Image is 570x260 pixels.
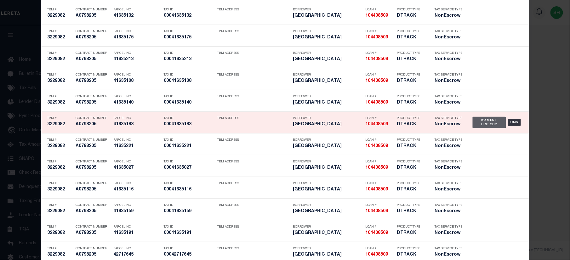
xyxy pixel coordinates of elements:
[366,144,394,149] h5: 104408509
[293,8,362,12] p: Borrower
[76,8,111,12] p: Contract Number
[293,73,362,77] p: Borrower
[114,51,161,55] p: Parcel No
[366,95,394,99] p: Loan #
[114,160,161,164] p: Parcel No
[293,122,362,127] h5: SUN VALLEY INDUSTRIAL PARK
[76,230,111,236] h5: A0798205
[397,116,425,120] p: Product Type
[48,138,73,142] p: TBM #
[76,209,111,214] h5: A0798205
[366,35,394,40] h5: 104408509
[164,230,214,236] h5: 00041635191
[293,203,362,207] p: Borrower
[48,247,73,251] p: TBM #
[293,138,362,142] p: Borrower
[397,209,425,214] h5: DTRACK
[397,122,425,127] h5: DTRACK
[48,30,73,33] p: TBM #
[435,51,463,55] p: Tax Service Type
[76,116,111,120] p: Contract Number
[366,166,388,170] strong: 104408509
[366,57,388,61] strong: 104408509
[435,209,463,214] h5: NonEscrow
[366,144,388,148] strong: 104408509
[397,225,425,229] p: Product Type
[48,8,73,12] p: TBM #
[164,144,214,149] h5: 00041635221
[48,95,73,99] p: TBM #
[48,252,73,257] h5: 3229082
[366,100,388,105] strong: 104408509
[218,8,290,12] p: TBM Address
[435,160,463,164] p: Tax Service Type
[76,73,111,77] p: Contract Number
[366,231,388,235] strong: 104408509
[435,187,463,192] h5: NonEscrow
[218,51,290,55] p: TBM Address
[76,13,111,19] h5: A0798205
[366,73,394,77] p: Loan #
[435,225,463,229] p: Tax Service Type
[218,203,290,207] p: TBM Address
[366,252,394,257] h5: 104408509
[366,209,394,214] h5: 104408509
[397,165,425,171] h5: DTRACK
[366,165,394,171] h5: 104408509
[366,209,388,213] strong: 104408509
[76,144,111,149] h5: A0798205
[164,8,214,12] p: Tax ID
[397,13,425,19] h5: DTRACK
[76,95,111,99] p: Contract Number
[435,247,463,251] p: Tax Service Type
[366,230,394,236] h5: 104408509
[293,230,362,236] h5: SUN VALLEY INDUSTRIAL PARK
[164,100,214,105] h5: 00041635140
[508,119,521,126] div: OMS
[366,14,388,18] strong: 104408509
[366,122,394,127] h5: 104408509
[114,203,161,207] p: Parcel No
[473,117,506,128] div: Payment History
[164,187,214,192] h5: 00041635116
[48,209,73,214] h5: 3229082
[366,35,388,40] strong: 104408509
[76,203,111,207] p: Contract Number
[76,160,111,164] p: Contract Number
[435,35,463,40] h5: NonEscrow
[293,165,362,171] h5: SUN VALLEY INDUSTRIAL PARK
[48,13,73,19] h5: 3229082
[435,122,463,127] h5: NonEscrow
[48,182,73,185] p: TBM #
[114,73,161,77] p: Parcel No
[293,225,362,229] p: Borrower
[114,247,161,251] p: Parcel No
[435,100,463,105] h5: NonEscrow
[218,138,290,142] p: TBM Address
[435,144,463,149] h5: NonEscrow
[218,225,290,229] p: TBM Address
[397,8,425,12] p: Product Type
[293,187,362,192] h5: SUN VALLEY INDUSTRIAL PARK
[48,225,73,229] p: TBM #
[164,165,214,171] h5: 00041635027
[114,182,161,185] p: Parcel No
[114,144,161,149] h5: 41635221
[48,230,73,236] h5: 3229082
[397,30,425,33] p: Product Type
[366,138,394,142] p: Loan #
[435,13,463,19] h5: NonEscrow
[114,252,161,257] h5: 42717645
[48,187,73,192] h5: 3229082
[76,225,111,229] p: Contract Number
[366,100,394,105] h5: 104408509
[435,95,463,99] p: Tax Service Type
[293,182,362,185] p: Borrower
[48,116,73,120] p: TBM #
[397,35,425,40] h5: DTRACK
[218,182,290,185] p: TBM Address
[293,247,362,251] p: Borrower
[114,35,161,40] h5: 41635175
[76,30,111,33] p: Contract Number
[48,144,73,149] h5: 3229082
